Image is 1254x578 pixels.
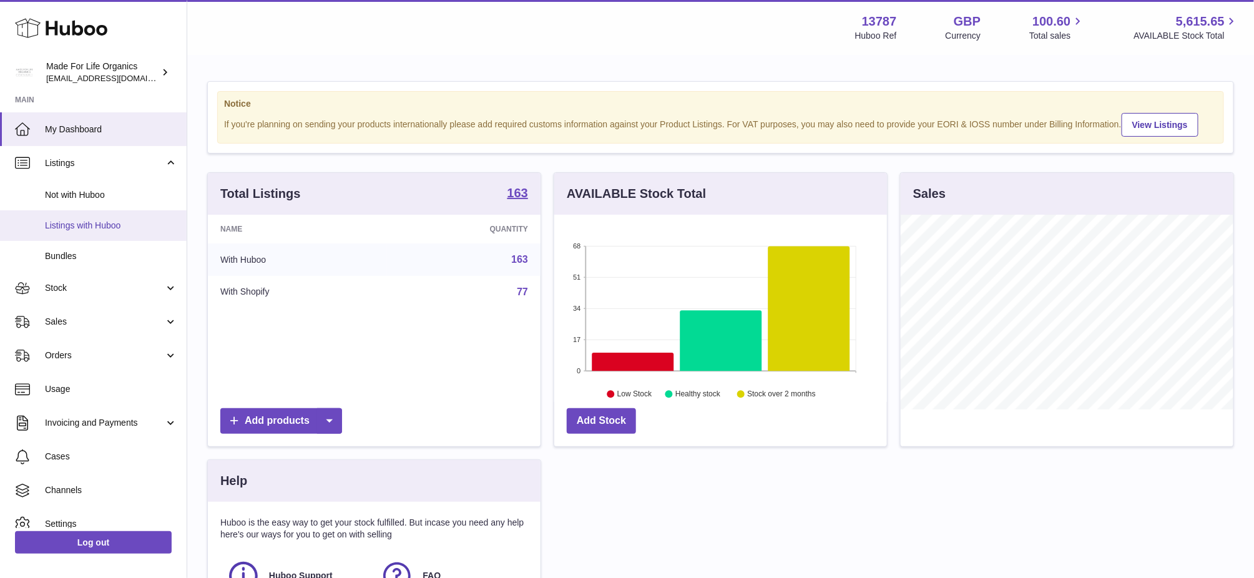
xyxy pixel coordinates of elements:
[507,187,528,199] strong: 163
[855,30,897,42] div: Huboo Ref
[45,250,177,262] span: Bundles
[1032,13,1070,30] span: 100.60
[224,98,1217,110] strong: Notice
[15,63,34,82] img: internalAdmin-13787@internal.huboo.com
[913,185,946,202] h3: Sales
[45,484,177,496] span: Channels
[208,215,387,243] th: Name
[573,273,580,281] text: 51
[220,408,342,434] a: Add products
[1029,30,1085,42] span: Total sales
[862,13,897,30] strong: 13787
[45,417,164,429] span: Invoicing and Payments
[577,367,580,375] text: 0
[507,187,528,202] a: 163
[946,30,981,42] div: Currency
[220,185,301,202] h3: Total Listings
[387,215,541,243] th: Quantity
[46,73,184,83] span: [EMAIL_ADDRESS][DOMAIN_NAME]
[220,473,247,489] h3: Help
[1029,13,1085,42] a: 100.60 Total sales
[747,390,815,399] text: Stock over 2 months
[45,220,177,232] span: Listings with Huboo
[46,61,159,84] div: Made For Life Organics
[15,531,172,554] a: Log out
[45,451,177,463] span: Cases
[617,390,652,399] text: Low Stock
[220,517,528,541] p: Huboo is the easy way to get your stock fulfilled. But incase you need any help here's our ways f...
[1134,13,1239,42] a: 5,615.65 AVAILABLE Stock Total
[573,305,580,312] text: 34
[224,111,1217,137] div: If you're planning on sending your products internationally please add required customs informati...
[573,242,580,250] text: 68
[511,254,528,265] a: 163
[45,157,164,169] span: Listings
[954,13,981,30] strong: GBP
[517,287,528,297] a: 77
[45,316,164,328] span: Sales
[45,282,164,294] span: Stock
[675,390,721,399] text: Healthy stock
[1122,113,1198,137] a: View Listings
[567,408,636,434] a: Add Stock
[573,336,580,343] text: 17
[1176,13,1225,30] span: 5,615.65
[45,383,177,395] span: Usage
[45,189,177,201] span: Not with Huboo
[1134,30,1239,42] span: AVAILABLE Stock Total
[208,276,387,308] td: With Shopify
[567,185,706,202] h3: AVAILABLE Stock Total
[45,350,164,361] span: Orders
[45,124,177,135] span: My Dashboard
[45,518,177,530] span: Settings
[208,243,387,276] td: With Huboo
